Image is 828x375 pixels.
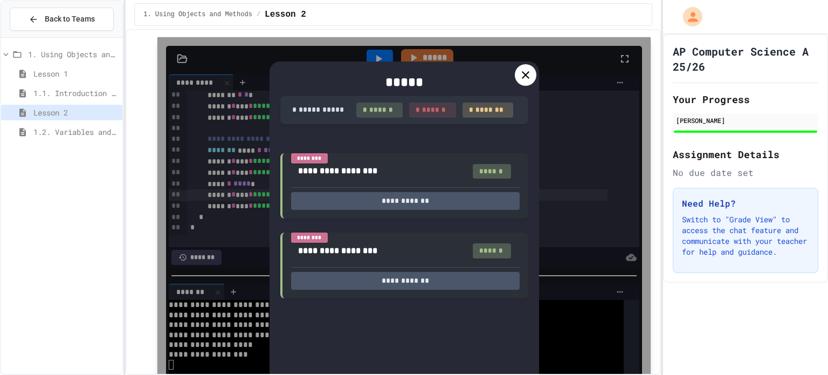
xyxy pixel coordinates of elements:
[673,92,818,107] h2: Your Progress
[682,197,809,210] h3: Need Help?
[33,126,118,138] span: 1.2. Variables and Data Types
[10,8,114,31] button: Back to Teams
[682,214,809,257] p: Switch to "Grade View" to access the chat feature and communicate with your teacher for help and ...
[33,107,118,118] span: Lesson 2
[28,49,118,60] span: 1. Using Objects and Methods
[45,13,95,25] span: Back to Teams
[672,4,705,29] div: My Account
[265,8,306,21] span: Lesson 2
[33,87,118,99] span: 1.1. Introduction to Algorithms, Programming, and Compilers
[673,44,818,74] h1: AP Computer Science A 25/26
[143,10,252,19] span: 1. Using Objects and Methods
[257,10,260,19] span: /
[33,68,118,79] span: Lesson 1
[676,115,815,125] div: [PERSON_NAME]
[673,166,818,179] div: No due date set
[673,147,818,162] h2: Assignment Details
